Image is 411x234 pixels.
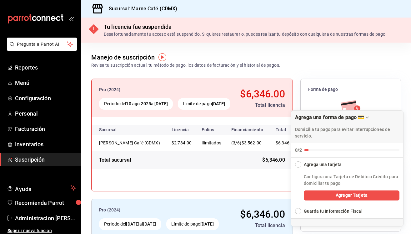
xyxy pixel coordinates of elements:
div: (3/6) [231,140,263,146]
div: Agrega una forma de pago 💳 [295,114,364,120]
span: $6,346.00 [240,208,285,220]
div: Periodo del al [99,98,173,110]
button: Collapse Checklist [291,158,403,168]
span: Agregar Tarjeta [336,192,368,199]
a: Pregunta a Parrot AI [4,45,77,52]
th: Folios [197,125,226,135]
strong: [DATE] [200,221,214,226]
span: Ayuda [15,184,68,192]
div: Periodo del al [99,218,161,230]
span: $6,346.00 [240,88,285,100]
span: Inventarios [15,140,76,148]
td: Ilimitados [197,135,226,151]
span: $3,562.00 [242,140,262,145]
p: Configura una Tarjeta de Débito o Crédito para domiciliar tu pago. [304,174,399,187]
strong: [DATE] [212,101,225,106]
span: Reportes [15,63,76,72]
div: Manejo de suscripción [91,53,155,62]
div: [PERSON_NAME] Café (CDMX) [99,140,162,146]
button: Agregar Tarjeta [304,190,399,200]
div: Sucursal [99,127,133,132]
button: Pregunta a Parrot AI [7,38,77,51]
span: Configuración [15,94,76,102]
button: open_drawer_menu [69,16,74,21]
div: Marne Café (CDMX) [99,140,162,146]
span: Recomienda Parrot [15,199,76,207]
span: Administracion [PERSON_NAME][GEOGRAPHIC_DATA] [15,214,76,222]
strong: 10 ago 2025 [126,101,151,106]
span: $6,346.00 [276,140,296,145]
span: $2,784.00 [172,140,192,145]
div: Agrega una forma de pago 💳 [291,110,403,226]
button: Expand Checklist [291,204,403,218]
th: Financiamiento [226,125,268,135]
div: Total licencia [238,101,285,109]
h3: Sucursal: Marne Café (CDMX) [104,5,178,13]
div: Desafortunadamente tu acceso está suspendido. Si quieres restaurarlo, puedes realizar tu depósito... [104,31,387,38]
span: Suscripción [15,155,76,164]
img: Tooltip marker [158,53,166,61]
strong: [DATE] [154,101,168,106]
strong: [DATE] [126,221,139,226]
div: Límite de pago [178,98,230,110]
span: Sugerir nueva función [8,227,76,234]
div: Total licencia [232,222,285,229]
div: 0/2 [295,147,302,153]
strong: [DATE] [143,221,157,226]
span: Forma de pago [308,86,393,92]
div: Drag to move checklist [291,111,403,143]
div: Total sucursal [99,156,131,164]
th: Total [268,125,306,135]
div: Pro (2024) [99,207,227,213]
span: Pregunta a Parrot AI [17,41,67,48]
span: Facturación [15,125,76,133]
div: Guarda tu Información Fiscal [304,208,363,215]
button: Collapse Checklist [291,111,403,157]
div: Agrega una tarjeta [304,161,342,168]
div: Revisa tu suscripción actual, tu método de pago, los datos de facturación y el historial de pagos. [91,62,280,69]
p: Domicilia tu pago para evitar interrupciones de servicio. [295,126,399,139]
div: Tu licencia fue suspendida [104,23,387,31]
th: Licencia [167,125,197,135]
div: Límite de pago [166,218,219,230]
span: Menú [15,79,76,87]
span: $6,346.00 [262,156,285,164]
div: Pro (2024) [99,86,233,93]
span: Personal [15,109,76,118]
